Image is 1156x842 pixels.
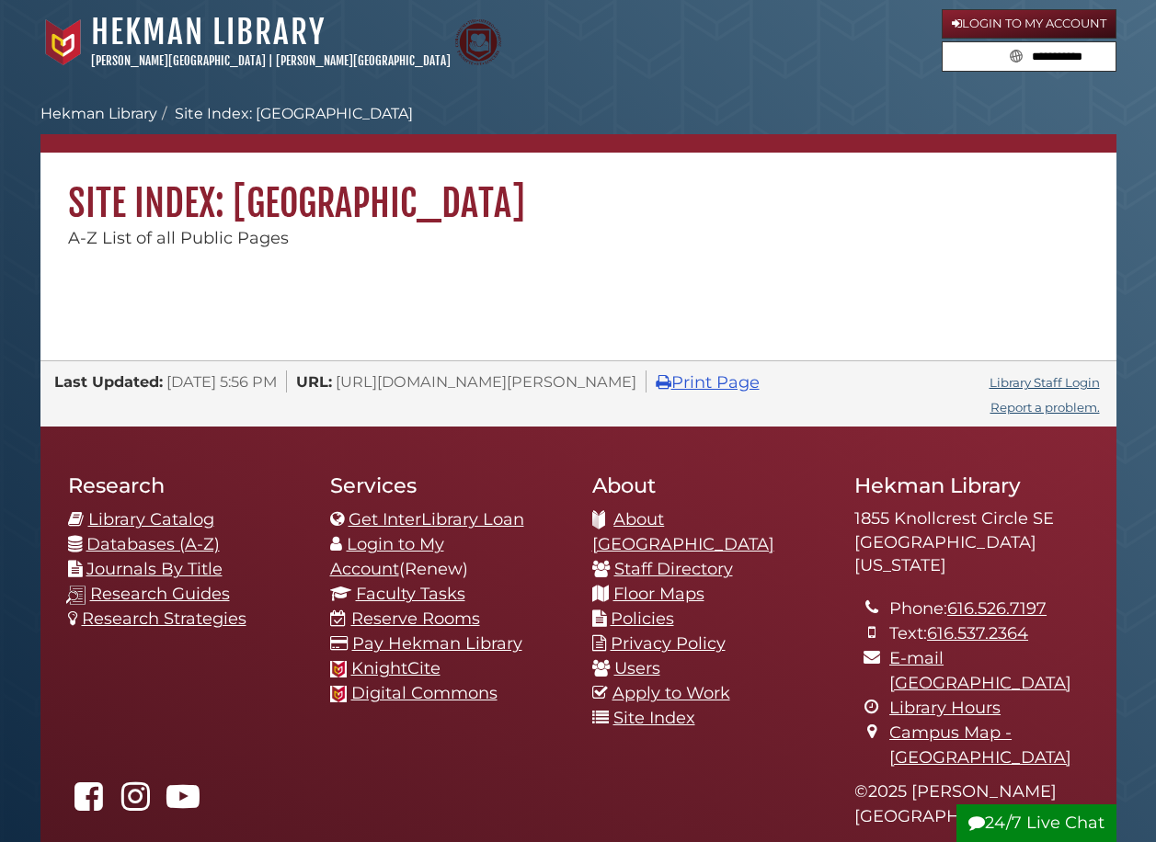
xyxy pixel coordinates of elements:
a: E-mail [GEOGRAPHIC_DATA] [889,648,1071,693]
h2: About [592,472,827,498]
span: URL: [296,372,332,391]
a: Site Index: [GEOGRAPHIC_DATA] [175,105,413,122]
span: | [269,53,273,68]
nav: breadcrumb [40,103,1116,153]
a: Library Catalog [88,509,214,529]
h2: Hekman Library [854,472,1089,498]
a: Pay Hekman Library [352,633,522,654]
li: Text: [889,621,1088,646]
a: [PERSON_NAME][GEOGRAPHIC_DATA] [91,53,266,68]
button: Search [1004,42,1028,67]
a: Login to My Account [942,9,1116,39]
span: [URL][DOMAIN_NAME][PERSON_NAME] [336,372,636,391]
button: 24/7 Live Chat [956,804,1116,842]
li: (Renew) [330,532,565,582]
a: Campus Map - [GEOGRAPHIC_DATA] [889,723,1071,768]
h2: Services [330,472,565,498]
a: Hekman Library on Facebook [68,792,110,813]
a: Faculty Tasks [356,584,465,604]
h1: Site Index: [GEOGRAPHIC_DATA] [40,153,1116,226]
img: Calvin Theological Seminary [455,19,501,65]
a: Digital Commons [351,683,498,703]
a: Databases (A-Z) [86,534,220,554]
a: Staff Directory [614,559,733,579]
a: KnightCite [351,658,441,678]
h2: Research [68,472,303,498]
a: About [GEOGRAPHIC_DATA] [592,509,774,554]
a: Login to My Account [330,534,444,579]
img: research-guides-icon-white_37x37.png [66,586,86,605]
a: Print Page [656,372,760,393]
a: Hekman Library [91,12,326,52]
a: Hekman Library on YouTube [162,792,204,813]
a: Floor Maps [613,584,704,604]
a: Research Guides [90,584,230,604]
i: Print Page [656,374,671,391]
a: Library Hours [889,698,1001,718]
a: Journals By Title [86,559,223,579]
img: Calvin favicon logo [330,661,347,677]
a: hekmanlibrary on Instagram [115,792,157,813]
a: [PERSON_NAME][GEOGRAPHIC_DATA] [276,53,451,68]
a: 616.537.2364 [927,623,1028,643]
a: Site Index [613,708,695,728]
a: Hekman Library [40,105,157,122]
address: 1855 Knollcrest Circle SE [GEOGRAPHIC_DATA][US_STATE] [854,507,1089,578]
img: Calvin University [40,19,86,65]
a: Policies [611,609,674,629]
form: Search library guides, policies, and FAQs. [942,41,1116,73]
a: Report a problem. [990,400,1100,415]
a: Reserve Rooms [351,609,480,629]
a: Library Staff Login [990,375,1100,390]
a: Privacy Policy [611,633,726,654]
span: Last Updated: [54,372,163,391]
p: © 2025 [PERSON_NAME][GEOGRAPHIC_DATA] [854,779,1089,829]
span: [DATE] 5:56 PM [166,372,277,391]
li: Phone: [889,597,1088,621]
a: 616.526.7197 [947,598,1047,619]
a: Research Strategies [82,609,246,629]
a: Apply to Work [612,683,730,703]
span: A-Z List of all Public Pages [68,228,289,248]
a: Users [614,658,660,678]
img: Calvin favicon logo [330,686,347,702]
a: Get InterLibrary Loan [349,509,524,529]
